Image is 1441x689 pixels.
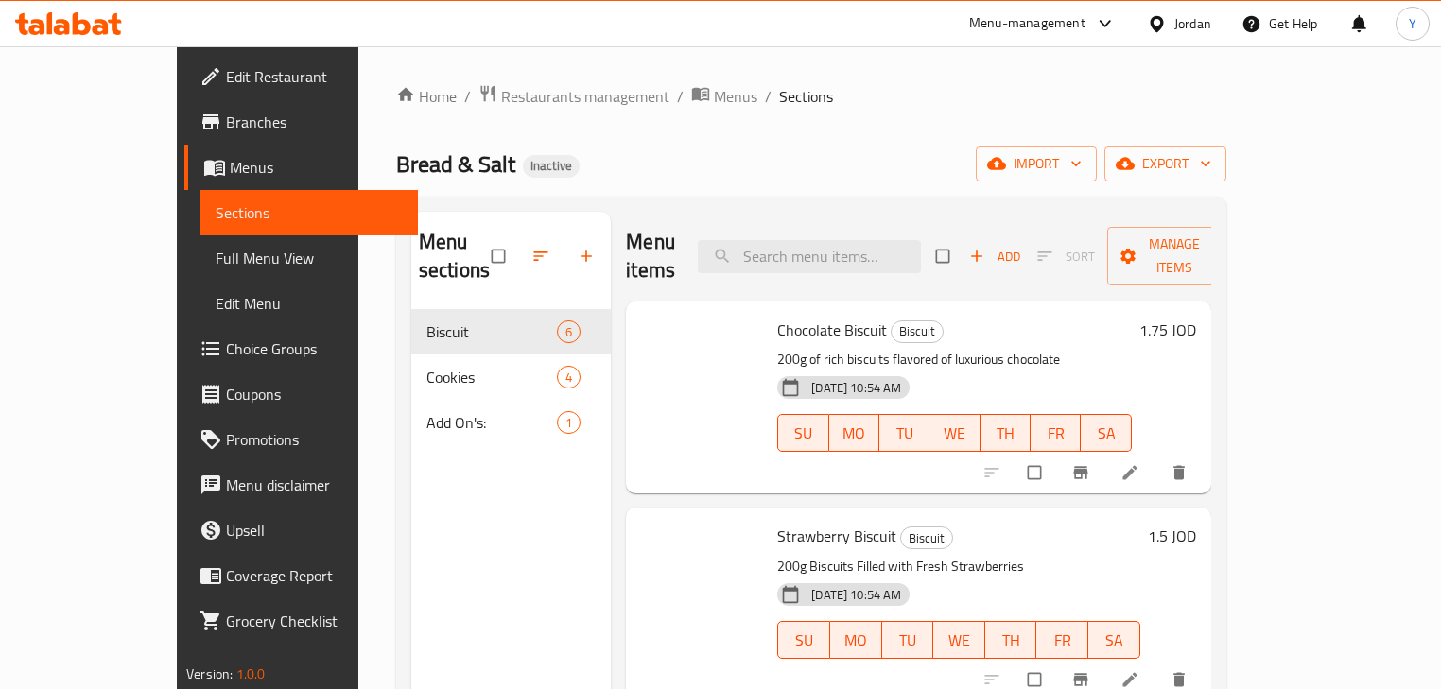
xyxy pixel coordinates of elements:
[777,348,1132,371] p: 200g of rich biscuits flavored of luxurious chocolate
[691,84,757,109] a: Menus
[557,366,581,388] div: items
[184,508,418,553] a: Upsell
[184,462,418,508] a: Menu disclaimer
[1122,233,1226,280] span: Manage items
[419,228,493,284] h2: Menu sections
[879,414,929,452] button: TU
[1025,242,1107,271] span: Select section first
[964,242,1025,271] button: Add
[777,522,896,550] span: Strawberry Biscuit
[882,621,934,659] button: TU
[1088,621,1140,659] button: SA
[184,145,418,190] a: Menus
[230,156,403,179] span: Menus
[891,320,944,343] div: Biscuit
[478,84,669,109] a: Restaurants management
[411,309,612,354] div: Biscuit6
[396,85,457,108] a: Home
[480,238,520,274] span: Select all sections
[557,320,581,343] div: items
[900,526,953,549] div: Biscuit
[426,411,557,434] span: Add On's:
[186,662,233,686] span: Version:
[626,228,675,284] h2: Menu items
[698,240,921,273] input: search
[714,85,757,108] span: Menus
[396,84,1226,109] nav: breadcrumb
[1409,13,1416,34] span: Y
[226,337,403,360] span: Choice Groups
[964,242,1025,271] span: Add item
[520,235,565,277] span: Sort sections
[184,54,418,99] a: Edit Restaurant
[838,627,875,654] span: MO
[777,414,828,452] button: SU
[226,65,403,88] span: Edit Restaurant
[1120,670,1143,689] a: Edit menu item
[830,621,882,659] button: MO
[1139,317,1196,343] h6: 1.75 JOD
[1158,452,1204,493] button: delete
[1031,414,1081,452] button: FR
[887,420,922,447] span: TU
[411,400,612,445] div: Add On's:1
[929,414,980,452] button: WE
[786,627,823,654] span: SU
[426,366,557,388] span: Cookies
[901,527,952,549] span: Biscuit
[1148,523,1196,549] h6: 1.5 JOD
[786,420,821,447] span: SU
[804,586,909,604] span: [DATE] 10:54 AM
[396,143,515,185] span: Bread & Salt
[1036,621,1088,659] button: FR
[565,235,611,277] button: Add section
[829,414,879,452] button: MO
[464,85,471,108] li: /
[1016,455,1056,491] span: Select to update
[216,247,403,269] span: Full Menu View
[558,414,580,432] span: 1
[1096,627,1133,654] span: SA
[216,201,403,224] span: Sections
[1107,227,1241,285] button: Manage items
[988,420,1023,447] span: TH
[991,152,1082,176] span: import
[216,292,403,315] span: Edit Menu
[236,662,266,686] span: 1.0.0
[557,411,581,434] div: items
[941,627,978,654] span: WE
[184,371,418,417] a: Coupons
[1038,420,1073,447] span: FR
[184,326,418,371] a: Choice Groups
[981,414,1031,452] button: TH
[1120,152,1211,176] span: export
[892,320,943,342] span: Biscuit
[976,146,1097,181] button: import
[200,190,418,235] a: Sections
[226,111,403,133] span: Branches
[226,474,403,496] span: Menu disclaimer
[777,621,830,659] button: SU
[993,627,1030,654] span: TH
[985,621,1037,659] button: TH
[969,246,1020,267] span: Add
[925,238,964,274] span: Select section
[837,420,872,447] span: MO
[777,555,1140,578] p: 200g Biscuits Filled with Fresh Strawberries
[184,99,418,145] a: Branches
[558,369,580,387] span: 4
[1104,146,1226,181] button: export
[523,158,580,174] span: Inactive
[765,85,772,108] li: /
[1081,414,1131,452] button: SA
[200,281,418,326] a: Edit Menu
[184,553,418,598] a: Coverage Report
[1174,13,1211,34] div: Jordan
[426,320,557,343] span: Biscuit
[558,323,580,341] span: 6
[969,12,1085,35] div: Menu-management
[933,621,985,659] button: WE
